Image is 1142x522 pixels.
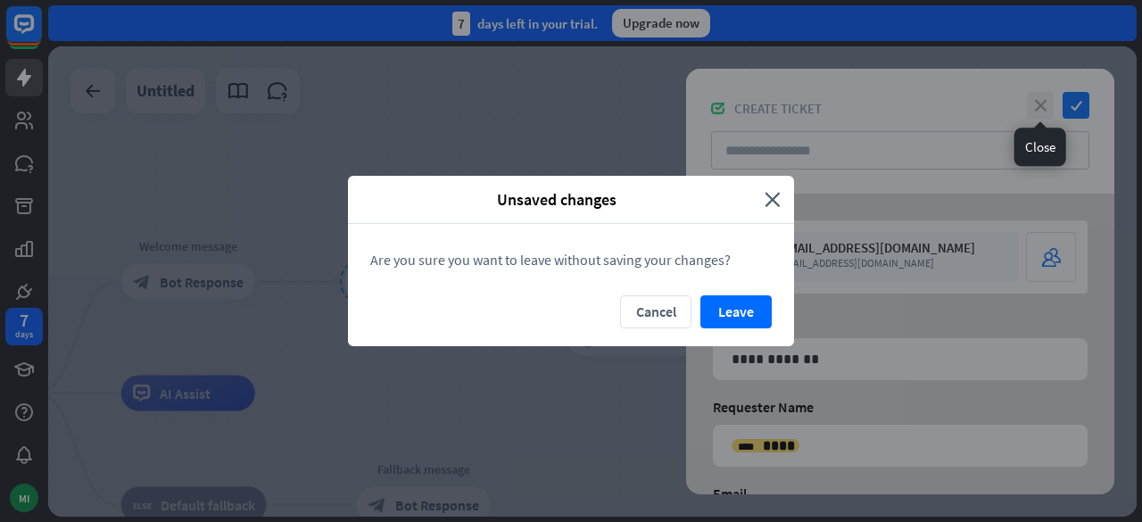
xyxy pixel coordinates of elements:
button: Open LiveChat chat widget [14,7,68,61]
i: close [765,189,781,210]
button: Cancel [620,295,691,328]
button: Leave [700,295,772,328]
span: Unsaved changes [361,189,751,210]
span: Are you sure you want to leave without saving your changes? [370,251,731,269]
